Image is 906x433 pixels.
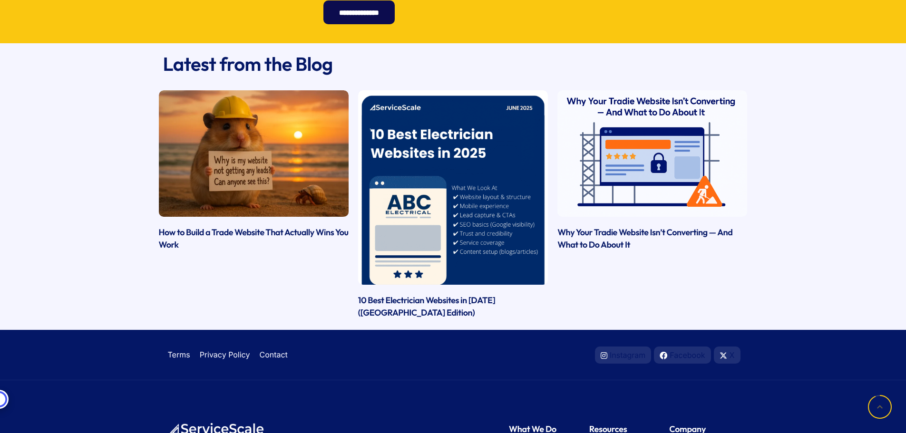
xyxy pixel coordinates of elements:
[159,227,349,250] a: How to Build a Trade Website That Actually Wins You Work
[358,295,496,318] a: 10 Best Electrician Websites in [DATE] ([GEOGRAPHIC_DATA] Edition)
[557,227,732,250] a: Why Your Tradie Website Isn’t Converting — And What to Do About It
[259,349,287,361] a: Contact
[168,349,190,361] a: Terms
[200,349,250,361] a: Privacy Policy
[654,346,711,364] a: Facebook
[714,346,740,364] a: X
[595,346,651,364] a: Instagram
[163,52,333,76] a: Latest from the Blog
